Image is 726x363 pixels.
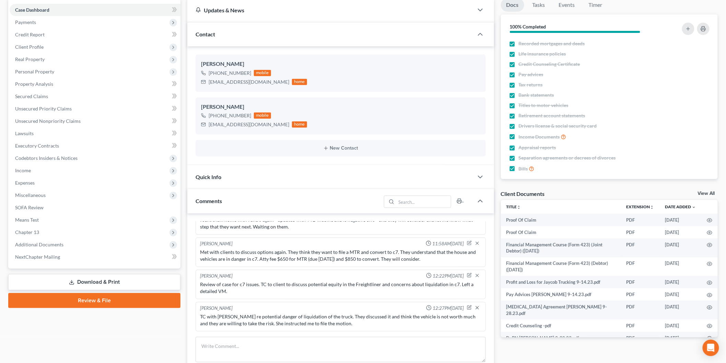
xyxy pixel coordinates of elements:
span: Case Dashboard [15,7,49,13]
div: Client Documents [501,190,545,197]
td: [DATE] [659,332,701,344]
span: Income Documents [519,133,560,140]
td: [DATE] [659,319,701,332]
a: Secured Claims [10,90,180,103]
span: Titles to motor vehicles [519,102,569,109]
span: 12:27PM[DATE] [433,305,464,312]
span: Unsecured Priority Claims [15,106,72,112]
td: [DATE] [659,288,701,301]
span: Payments [15,19,36,25]
span: Retirement account statements [519,112,585,119]
span: Miscellaneous [15,192,46,198]
span: NextChapter Mailing [15,254,60,260]
td: Proof Of Claim [501,214,621,226]
div: home [292,79,307,85]
td: [MEDICAL_DATA] Agreement [PERSON_NAME] 9-28.23.pdf [501,301,621,319]
div: Met with clients to discuss options again. They think they want to file a MTR and convert to c7. ... [200,249,481,262]
i: unfold_more [650,205,654,209]
span: Credit Counseling Certificate [519,61,580,68]
td: PDF [621,288,659,301]
td: Credit Counseling -pdf [501,319,621,332]
span: Appraisal reports [519,144,556,151]
a: NextChapter Mailing [10,251,180,263]
td: [DATE] [659,276,701,288]
span: Tax returns [519,81,543,88]
td: PDF [621,301,659,319]
div: mobile [254,113,271,119]
a: Lawsuits [10,127,180,140]
button: New Contact [201,145,480,151]
div: mobile [254,70,271,76]
td: PDF [621,238,659,257]
span: Executory Contracts [15,143,59,149]
div: [PERSON_NAME] [200,305,233,312]
i: unfold_more [517,205,521,209]
div: [PHONE_NUMBER] [209,112,251,119]
td: PDF [621,214,659,226]
strong: 100% Completed [510,24,546,30]
span: Bank statements [519,92,554,98]
span: Income [15,167,31,173]
div: Open Intercom Messenger [703,340,719,356]
div: [PERSON_NAME] [200,273,233,280]
a: Unsecured Nonpriority Claims [10,115,180,127]
a: Extensionunfold_more [626,204,654,209]
span: Chapter 13 [15,229,39,235]
span: Real Property [15,56,45,62]
td: Proof Of Claim [501,226,621,238]
td: [DATE] [659,301,701,319]
span: Bills [519,165,528,172]
a: Review & File [8,293,180,308]
a: Property Analysis [10,78,180,90]
div: [EMAIL_ADDRESS][DOMAIN_NAME] [209,79,289,85]
span: Personal Property [15,69,54,74]
input: Search... [396,196,451,208]
i: expand_more [692,205,696,209]
a: View All [698,191,715,196]
td: PDF [621,332,659,344]
td: Financial Management Course (Form 423) (Debtor) ([DATE]) [501,257,621,276]
div: [EMAIL_ADDRESS][DOMAIN_NAME] [209,121,289,128]
td: PDF [621,257,659,276]
span: Contact [196,31,215,37]
div: [PERSON_NAME] [201,60,480,68]
td: [DATE] [659,238,701,257]
td: Financial Management Course (Form 423) (Joint Debtor) ([DATE]) [501,238,621,257]
div: home [292,121,307,128]
td: PDF [621,276,659,288]
span: 11:58AM[DATE] [433,241,464,247]
a: Unsecured Priority Claims [10,103,180,115]
span: Comments [196,198,222,204]
span: Means Test [15,217,39,223]
span: 12:22PM[DATE] [433,273,464,279]
span: Credit Report [15,32,45,37]
div: [PERSON_NAME] [201,103,480,111]
a: Titleunfold_more [506,204,521,209]
a: Executory Contracts [10,140,180,152]
a: Download & Print [8,274,180,290]
div: [PERSON_NAME] [200,241,233,247]
td: PDF [621,319,659,332]
td: [DATE] [659,257,701,276]
span: Separation agreements or decrees of divorces [519,154,616,161]
a: SOFA Review [10,201,180,214]
span: Property Analysis [15,81,53,87]
span: Client Profile [15,44,44,50]
span: Secured Claims [15,93,48,99]
span: Lawsuits [15,130,34,136]
div: [PHONE_NUMBER] [209,70,251,77]
td: DeBN [PERSON_NAME] 9-28.23.pdf [501,332,621,344]
div: TC with [PERSON_NAME] re potential danger of liquidation of the truck. They discussed it and thin... [200,313,481,327]
td: Pay Advices [PERSON_NAME] 9-14.23.pdf [501,288,621,301]
span: Codebtors Insiders & Notices [15,155,78,161]
td: PDF [621,226,659,238]
span: Expenses [15,180,35,186]
a: Case Dashboard [10,4,180,16]
span: Life insurance policies [519,50,566,57]
a: Date Added expand_more [665,204,696,209]
span: Additional Documents [15,242,63,247]
span: Recorded mortgages and deeds [519,40,585,47]
td: [DATE] [659,214,701,226]
div: Updates & News [196,7,465,14]
span: Pay advices [519,71,543,78]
